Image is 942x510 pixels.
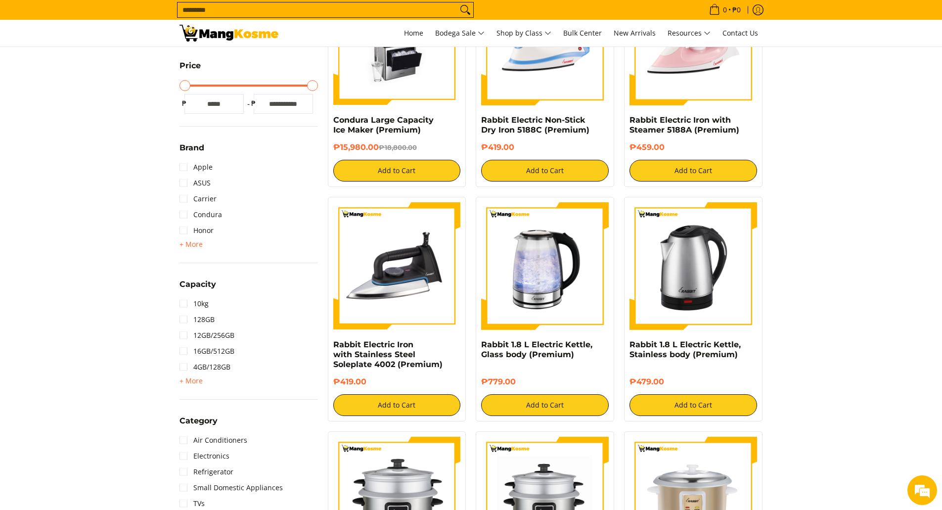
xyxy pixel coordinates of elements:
[179,359,230,375] a: 4GB/128GB
[179,207,222,223] a: Condura
[179,417,218,425] span: Category
[179,375,203,387] summary: Open
[481,340,592,359] a: Rabbit 1.8 L Electric Kettle, Glass body (Premium)
[668,27,711,40] span: Resources
[481,142,609,152] h6: ₱419.00
[430,20,490,46] a: Bodega Sale
[629,142,757,152] h6: ₱459.00
[249,98,259,108] span: ₱
[457,2,473,17] button: Search
[731,6,742,13] span: ₱0
[481,394,609,416] button: Add to Cart
[179,25,278,42] img: Premium Deals: Best Premium Home Appliances Sale l Mang Kosme
[629,160,757,182] button: Add to Cart
[333,160,461,182] button: Add to Cart
[179,448,229,464] a: Electronics
[179,240,203,248] span: + More
[179,238,203,250] summary: Open
[609,20,661,46] a: New Arrivals
[179,191,217,207] a: Carrier
[179,377,203,385] span: + More
[179,480,283,496] a: Small Domestic Appliances
[481,115,589,135] a: Rabbit Electric Non-Stick Dry Iron 5188C (Premium)
[179,62,201,77] summary: Open
[288,20,763,46] nav: Main Menu
[179,62,201,70] span: Price
[435,27,485,40] span: Bodega Sale
[179,159,213,175] a: Apple
[179,432,247,448] a: Air Conditioners
[629,340,741,359] a: Rabbit 1.8 L Electric Kettle, Stainless body (Premium)
[57,125,136,225] span: We're online!
[333,142,461,152] h6: ₱15,980.00
[496,27,551,40] span: Shop by Class
[404,28,423,38] span: Home
[179,296,209,312] a: 10kg
[718,20,763,46] a: Contact Us
[614,28,656,38] span: New Arrivals
[179,223,214,238] a: Honor
[179,280,216,296] summary: Open
[481,160,609,182] button: Add to Cart
[333,394,461,416] button: Add to Cart
[179,464,233,480] a: Refrigerator
[379,143,417,151] del: ₱18,800.00
[492,20,556,46] a: Shop by Class
[179,312,215,327] a: 128GB
[706,4,744,15] span: •
[333,340,443,369] a: Rabbit Electric Iron with Stainless Steel Soleplate 4002 (Premium)
[179,98,189,108] span: ₱
[722,28,758,38] span: Contact Us
[629,377,757,387] h6: ₱479.00
[399,20,428,46] a: Home
[179,144,204,159] summary: Open
[333,377,461,387] h6: ₱419.00
[179,144,204,152] span: Brand
[51,55,166,68] div: Chat with us now
[629,202,757,330] img: Rabbit 1.8 L Electric Kettle, Stainless body (Premium)
[663,20,716,46] a: Resources
[481,202,609,330] img: Rabbit 1.8 L Electric Kettle, Glass body (Premium)
[629,394,757,416] button: Add to Cart
[5,270,188,305] textarea: Type your message and hit 'Enter'
[179,327,234,343] a: 12GB/256GB
[179,280,216,288] span: Capacity
[481,377,609,387] h6: ₱779.00
[629,115,739,135] a: Rabbit Electric Iron with Steamer 5188A (Premium)
[558,20,607,46] a: Bulk Center
[179,343,234,359] a: 16GB/512GB
[333,202,461,330] img: https://mangkosme.com/products/rabbit-electric-iron-with-stainless-steel-soleplate-4002-class-a
[179,417,218,432] summary: Open
[563,28,602,38] span: Bulk Center
[179,175,211,191] a: ASUS
[162,5,186,29] div: Minimize live chat window
[721,6,728,13] span: 0
[333,115,434,135] a: Condura Large Capacity Ice Maker (Premium)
